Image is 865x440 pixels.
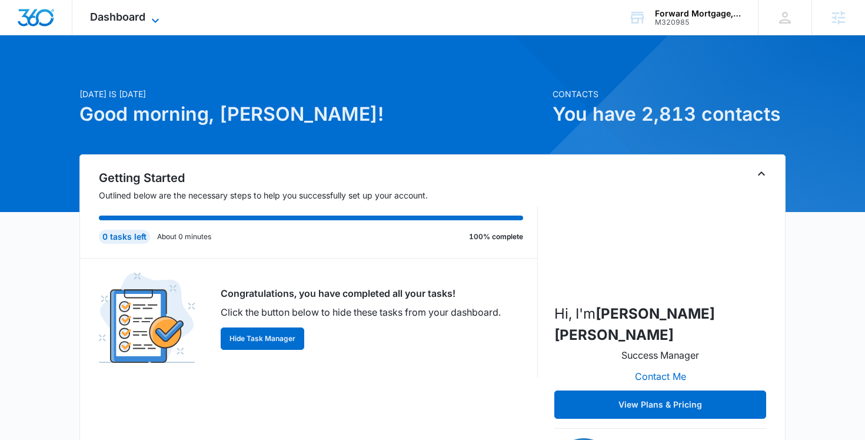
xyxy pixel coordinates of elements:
[90,11,145,23] span: Dashboard
[221,305,501,319] p: Click the button below to hide these tasks from your dashboard.
[221,286,501,300] p: Congratulations, you have completed all your tasks!
[19,19,28,28] img: logo_orange.svg
[621,348,699,362] p: Success Manager
[79,100,545,128] h1: Good morning, [PERSON_NAME]!
[99,169,538,187] h2: Getting Started
[754,167,768,181] button: Toggle Collapse
[99,189,538,201] p: Outlined below are the necessary steps to help you successfully set up your account.
[554,303,766,346] p: Hi, I'm
[32,68,41,78] img: tab_domain_overview_orange.svg
[601,176,719,294] img: McKenna Mueller
[45,70,105,77] div: Domain Overview
[554,305,715,343] strong: [PERSON_NAME] [PERSON_NAME]
[655,9,741,18] div: account name
[623,362,698,391] button: Contact Me
[79,88,545,100] p: [DATE] is [DATE]
[553,88,786,100] p: Contacts
[157,231,211,242] p: About 0 minutes
[469,231,523,242] p: 100% complete
[117,68,127,78] img: tab_keywords_by_traffic_grey.svg
[553,100,786,128] h1: You have 2,813 contacts
[99,230,150,244] div: 0 tasks left
[655,18,741,27] div: account id
[554,391,766,419] button: View Plans & Pricing
[31,31,129,40] div: Domain: [DOMAIN_NAME]
[19,31,28,40] img: website_grey.svg
[130,70,198,77] div: Keywords by Traffic
[221,327,304,350] button: Hide Task Manager
[33,19,58,28] div: v 4.0.25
